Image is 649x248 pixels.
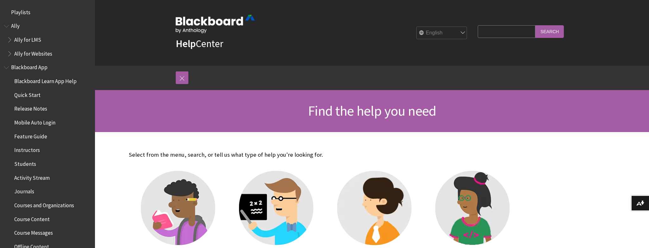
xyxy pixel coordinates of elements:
[11,21,20,29] span: Ally
[417,27,467,39] select: Site Language Selector
[14,131,47,140] span: Feature Guide
[176,37,196,50] strong: Help
[4,21,91,59] nav: Book outline for Anthology Ally Help
[14,228,53,236] span: Course Messages
[14,76,77,84] span: Blackboard Learn App Help
[141,171,215,245] img: Student
[129,151,521,159] p: Select from the menu, search, or tell us what type of help you're looking for.
[308,102,436,119] span: Find the help you need
[11,62,47,71] span: Blackboard App
[535,25,564,38] input: Search
[14,172,50,181] span: Activity Stream
[337,171,412,245] img: Administrator
[14,90,41,98] span: Quick Start
[14,186,34,195] span: Journals
[14,159,36,167] span: Students
[14,214,50,222] span: Course Content
[11,7,30,15] span: Playlists
[14,117,55,126] span: Mobile Auto Login
[14,34,41,43] span: Ally for LMS
[14,48,52,57] span: Ally for Websites
[239,171,313,245] img: Instructor
[176,15,255,33] img: Blackboard by Anthology
[14,200,74,209] span: Courses and Organizations
[14,104,47,112] span: Release Notes
[14,145,40,154] span: Instructors
[176,37,223,50] a: HelpCenter
[4,7,91,18] nav: Book outline for Playlists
